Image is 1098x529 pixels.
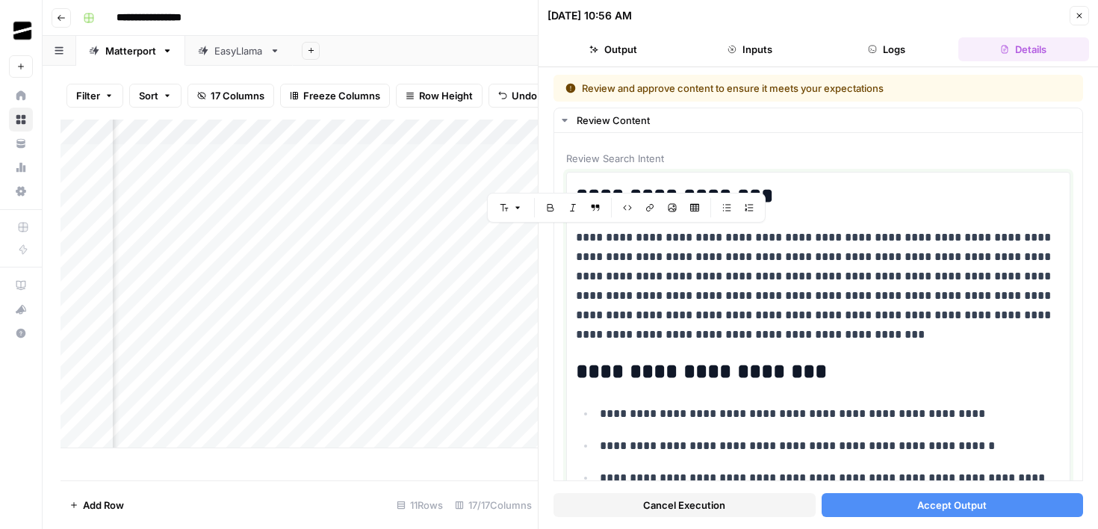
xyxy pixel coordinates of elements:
[822,493,1084,517] button: Accept Output
[9,179,33,203] a: Settings
[553,493,816,517] button: Cancel Execution
[565,81,978,96] div: Review and approve content to ensure it meets your expectations
[10,298,32,321] div: What's new?
[958,37,1089,61] button: Details
[129,84,182,108] button: Sort
[9,12,33,49] button: Workspace: OGM
[822,37,952,61] button: Logs
[280,84,390,108] button: Freeze Columns
[548,8,632,23] div: [DATE] 10:56 AM
[548,37,678,61] button: Output
[76,88,100,103] span: Filter
[9,297,33,321] button: What's new?
[684,37,815,61] button: Inputs
[391,493,449,517] div: 11 Rows
[9,84,33,108] a: Home
[554,108,1082,132] button: Review Content
[66,84,123,108] button: Filter
[61,493,133,517] button: Add Row
[187,84,274,108] button: 17 Columns
[76,36,185,66] a: Matterport
[139,88,158,103] span: Sort
[9,108,33,132] a: Browse
[214,43,264,58] div: EasyLlama
[83,498,124,513] span: Add Row
[396,84,483,108] button: Row Height
[512,88,537,103] span: Undo
[105,43,156,58] div: Matterport
[9,321,33,345] button: Help + Support
[9,273,33,297] a: AirOps Academy
[577,113,1073,128] div: Review Content
[566,151,1070,166] span: Review Search Intent
[303,88,380,103] span: Freeze Columns
[449,493,538,517] div: 17/17 Columns
[643,498,725,513] span: Cancel Execution
[9,17,36,44] img: OGM Logo
[185,36,293,66] a: EasyLlama
[488,84,547,108] button: Undo
[211,88,264,103] span: 17 Columns
[917,498,987,513] span: Accept Output
[9,132,33,155] a: Your Data
[419,88,473,103] span: Row Height
[9,155,33,179] a: Usage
